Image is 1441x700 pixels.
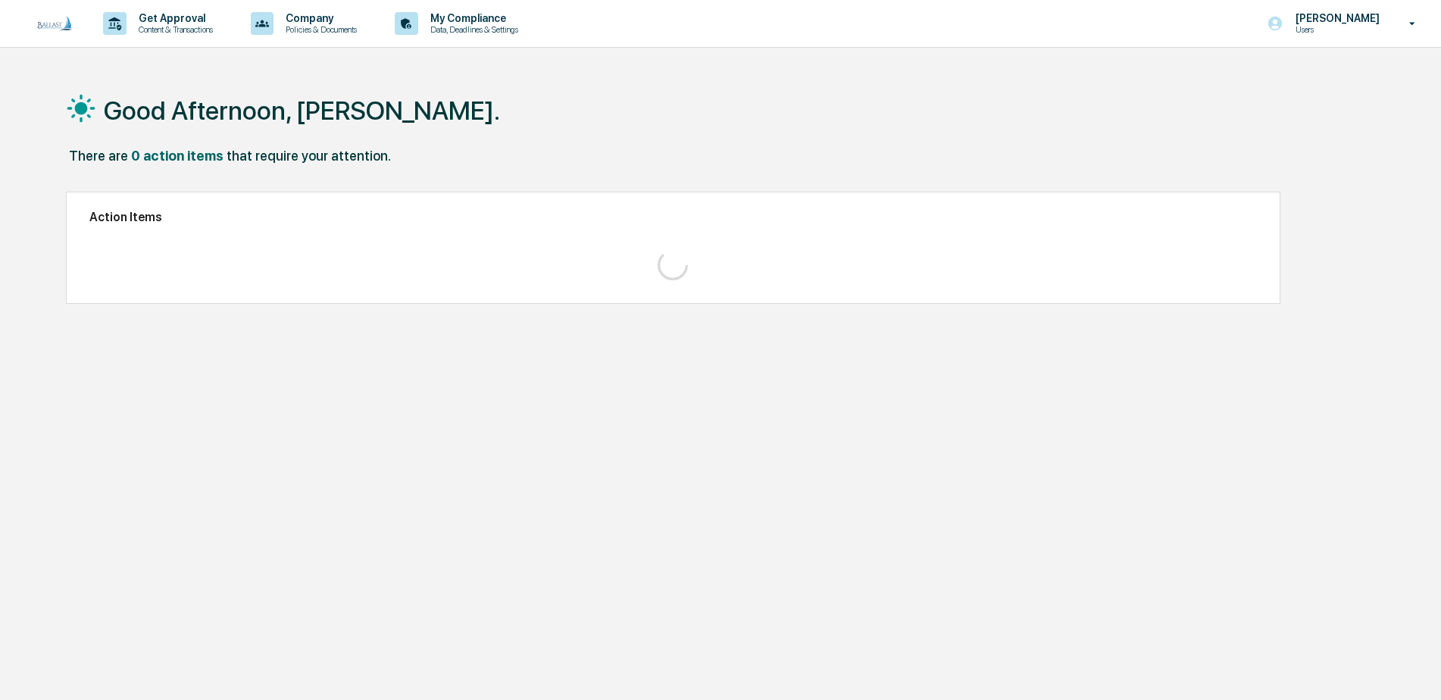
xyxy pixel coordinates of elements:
[127,24,220,35] p: Content & Transactions
[274,12,364,24] p: Company
[418,12,526,24] p: My Compliance
[89,210,1257,224] h2: Action Items
[227,148,391,164] div: that require your attention.
[69,148,128,164] div: There are
[418,24,526,35] p: Data, Deadlines & Settings
[104,95,500,126] h1: Good Afternoon, [PERSON_NAME].
[127,12,220,24] p: Get Approval
[36,16,73,30] img: logo
[1283,12,1387,24] p: [PERSON_NAME]
[1283,24,1387,35] p: Users
[131,148,223,164] div: 0 action items
[274,24,364,35] p: Policies & Documents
